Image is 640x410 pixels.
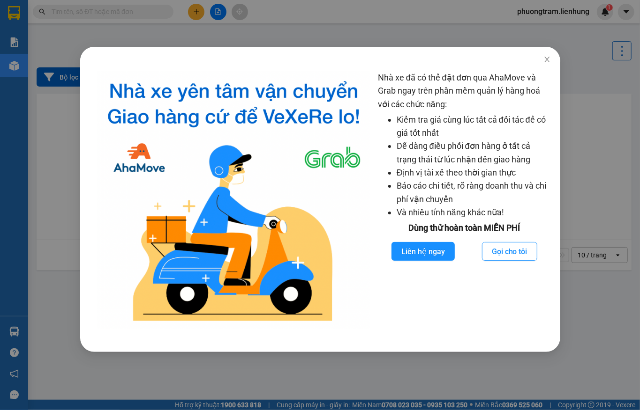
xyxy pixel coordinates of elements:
[491,246,527,257] span: Gọi cho tôi
[396,139,550,166] li: Dễ dàng điều phối đơn hàng ở tất cả trạng thái từ lúc nhận đến giao hàng
[396,166,550,179] li: Định vị tài xế theo thời gian thực
[396,206,550,219] li: Và nhiều tính năng khác nữa!
[543,56,550,63] span: close
[97,71,370,329] img: logo
[377,221,550,234] div: Dùng thử hoàn toàn MIỄN PHÍ
[482,242,537,261] button: Gọi cho tôi
[534,47,560,73] button: Close
[401,246,444,257] span: Liên hệ ngay
[396,179,550,206] li: Báo cáo chi tiết, rõ ràng doanh thu và chi phí vận chuyển
[391,242,454,261] button: Liên hệ ngay
[377,71,550,329] div: Nhà xe đã có thể đặt đơn qua AhaMove và Grab ngay trên phần mềm quản lý hàng hoá với các chức năng:
[396,113,550,140] li: Kiểm tra giá cùng lúc tất cả đối tác để có giá tốt nhất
